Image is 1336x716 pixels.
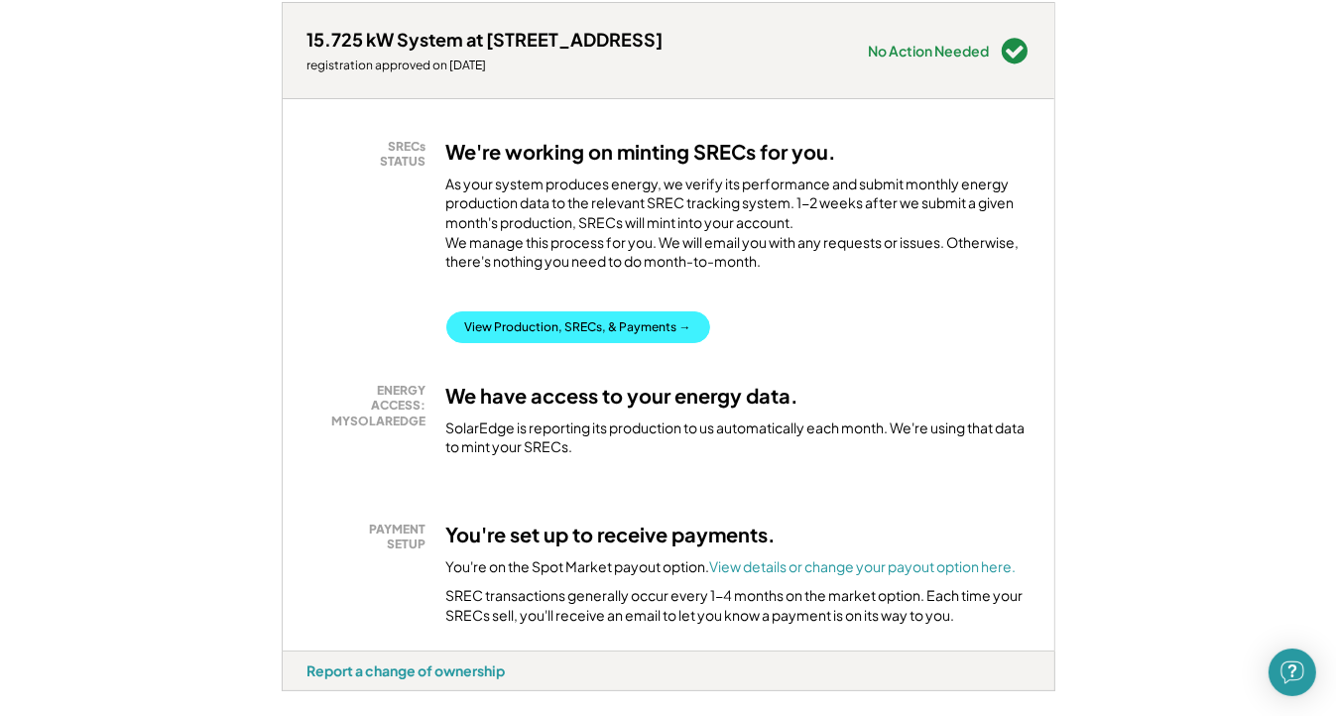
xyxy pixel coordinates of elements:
[317,383,426,429] div: ENERGY ACCESS: MYSOLAREDGE
[446,418,1030,457] div: SolarEdge is reporting its production to us automatically each month. We're using that data to mi...
[446,383,799,409] h3: We have access to your energy data.
[307,58,664,73] div: registration approved on [DATE]
[1269,649,1316,696] div: Open Intercom Messenger
[446,311,710,343] button: View Production, SRECs, & Payments →
[710,557,1017,575] a: View details or change your payout option here.
[446,586,1030,625] div: SREC transactions generally occur every 1-4 months on the market option. Each time your SRECs sel...
[307,661,506,679] div: Report a change of ownership
[307,28,664,51] div: 15.725 kW System at [STREET_ADDRESS]
[446,175,1030,282] div: As your system produces energy, we verify its performance and submit monthly energy production da...
[869,44,990,58] div: No Action Needed
[446,557,1017,577] div: You're on the Spot Market payout option.
[317,139,426,170] div: SRECs STATUS
[446,522,777,547] h3: You're set up to receive payments.
[446,139,837,165] h3: We're working on minting SRECs for you.
[282,691,335,699] div: 1gvcym1d - PA Tier I
[317,522,426,552] div: PAYMENT SETUP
